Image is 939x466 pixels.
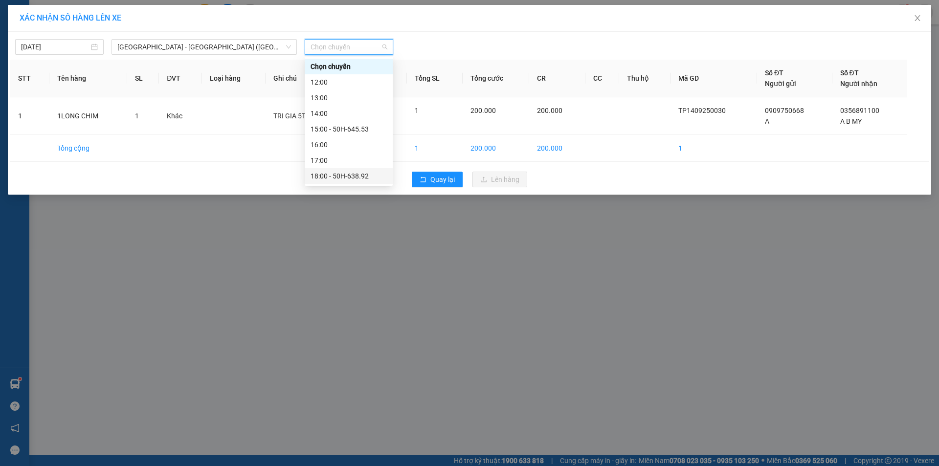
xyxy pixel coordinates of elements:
div: 16:00 [311,139,387,150]
div: 12:00 [311,77,387,88]
th: STT [10,60,49,97]
th: Tổng SL [407,60,463,97]
input: 14/09/2025 [21,42,89,52]
button: rollbackQuay lại [412,172,463,187]
span: rollback [420,176,426,184]
span: A [765,117,769,125]
button: uploadLên hàng [472,172,527,187]
td: 200.000 [463,135,529,162]
td: 1 [671,135,757,162]
span: Người gửi [765,80,796,88]
span: 1 [415,107,419,114]
th: CC [585,60,619,97]
div: 15:00 - 50H-645.53 [311,124,387,134]
span: 0356891100 [840,107,879,114]
td: 1LONG CHIM [49,97,127,135]
td: 200.000 [529,135,585,162]
span: A B MY [840,117,862,125]
td: Tổng cộng [49,135,127,162]
span: Sài Gòn - Quảng Ngãi (Hàng Hoá) [117,40,291,54]
span: Số ĐT [765,69,783,77]
li: VP Gửi: [3,65,70,83]
b: TRI GIA 5TRIU KO BAO CHET [126,41,253,53]
b: VP BÌNH MỸ [130,5,196,19]
th: Thu hộ [619,60,671,97]
span: Quay lại [430,174,455,185]
div: 18:00 - 50H-638.92 [311,171,387,181]
span: down [286,44,291,50]
span: XÁC NHẬN SỐ HÀNG LÊN XE [20,13,121,22]
span: Người nhận [840,80,877,88]
div: 14:00 [311,108,387,119]
span: 200.000 [537,107,562,114]
div: Chọn chuyến [311,61,387,72]
b: Công ty TNHH MTV DV-VT [PERSON_NAME] [3,4,77,62]
b: 1LONG CHIM [132,23,201,37]
th: CR [529,60,585,97]
span: Số ĐT [840,69,859,77]
td: 1 [10,97,49,135]
span: 200.000 [470,107,496,114]
li: Ghi chú: [97,40,165,55]
li: Tên hàng: [97,22,165,40]
span: 1 [135,112,139,120]
th: Ghi chú [266,60,407,97]
td: 1 [407,135,463,162]
b: VP TÂN PHÚ [29,67,96,80]
span: Chọn chuyến [311,40,387,54]
div: Chọn chuyến [305,59,393,74]
th: Mã GD [671,60,757,97]
th: Tên hàng [49,60,127,97]
span: TRI GIA 5TRIU KO BAO CHET [273,112,361,120]
th: Tổng cước [463,60,529,97]
th: Loại hàng [202,60,266,97]
li: SL: [97,55,165,74]
button: Close [904,5,931,32]
th: SL [127,60,159,97]
div: 17:00 [311,155,387,166]
div: 13:00 [311,92,387,103]
li: VP Nhận: [97,3,165,22]
td: Khác [159,97,202,135]
span: close [914,14,921,22]
span: 0909750668 [765,107,804,114]
th: ĐVT [159,60,202,97]
span: TP1409250030 [678,107,726,114]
